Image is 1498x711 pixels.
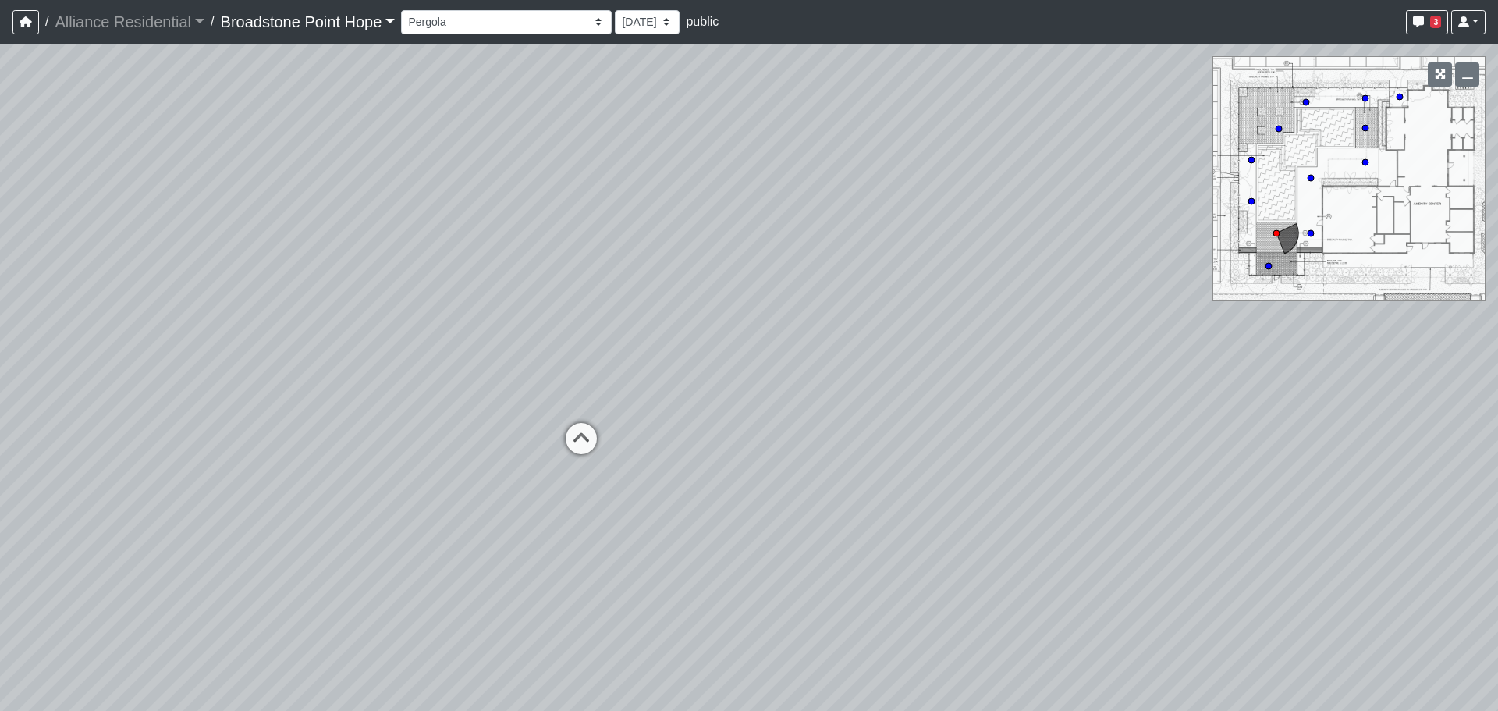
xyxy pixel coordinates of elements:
a: Alliance Residential [55,6,204,37]
a: Broadstone Point Hope [221,6,396,37]
span: / [204,6,220,37]
iframe: Ybug feedback widget [12,680,104,711]
button: 3 [1406,10,1448,34]
span: 3 [1430,16,1441,28]
span: / [39,6,55,37]
span: public [686,15,719,28]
